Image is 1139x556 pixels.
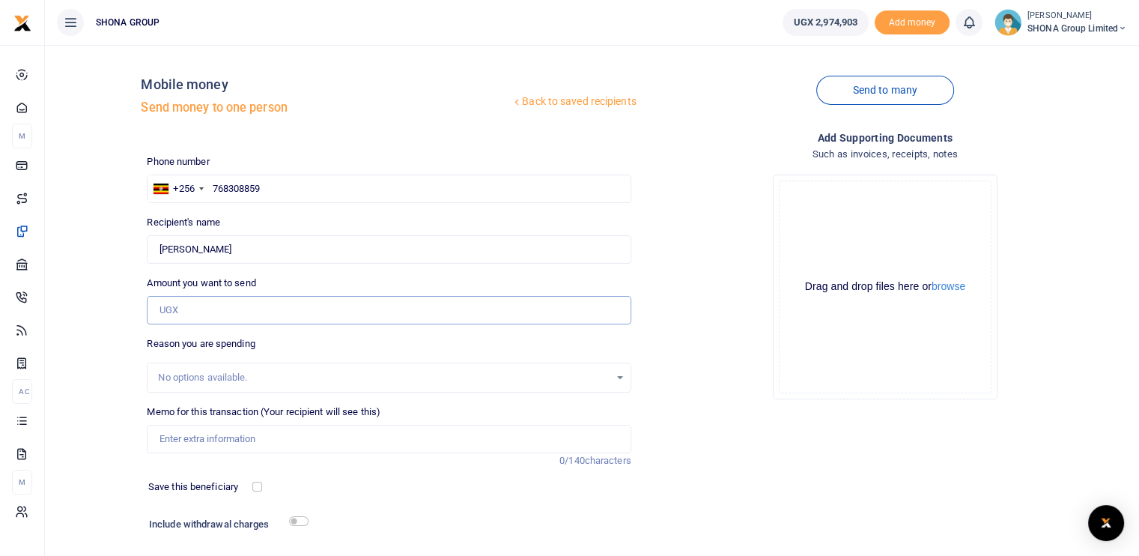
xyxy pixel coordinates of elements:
a: UGX 2,974,903 [783,9,869,36]
span: 0/140 [559,455,585,466]
label: Recipient's name [147,215,220,230]
div: Open Intercom Messenger [1088,505,1124,541]
div: +256 [173,181,194,196]
label: Memo for this transaction (Your recipient will see this) [147,405,380,420]
h6: Include withdrawal charges [149,519,302,531]
h4: Add supporting Documents [643,130,1127,146]
li: M [12,470,32,495]
a: profile-user [PERSON_NAME] SHONA Group Limited [994,9,1127,36]
div: Uganda: +256 [148,175,207,202]
a: logo-small logo-large logo-large [13,16,31,28]
div: Drag and drop files here or [780,279,991,294]
a: Back to saved recipients [511,88,637,115]
label: Reason you are spending [147,336,255,351]
button: browse [932,281,965,291]
li: Ac [12,379,32,404]
a: Add money [875,16,950,27]
div: File Uploader [773,175,997,399]
img: logo-small [13,14,31,32]
small: [PERSON_NAME] [1027,10,1127,22]
span: SHONA Group Limited [1027,22,1127,35]
label: Amount you want to send [147,276,255,291]
span: Add money [875,10,950,35]
div: No options available. [158,370,609,385]
span: SHONA GROUP [90,16,165,29]
input: UGX [147,296,631,324]
li: M [12,124,32,148]
li: Wallet ballance [777,9,875,36]
h4: Mobile money [141,76,511,93]
img: profile-user [994,9,1021,36]
h5: Send money to one person [141,100,511,115]
input: Loading name... [147,235,631,264]
span: UGX 2,974,903 [794,15,857,30]
input: Enter extra information [147,425,631,453]
a: Send to many [816,76,954,105]
h4: Such as invoices, receipts, notes [643,146,1127,163]
input: Enter phone number [147,175,631,203]
label: Save this beneficiary [148,480,238,495]
span: characters [585,455,631,466]
label: Phone number [147,154,209,169]
li: Toup your wallet [875,10,950,35]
